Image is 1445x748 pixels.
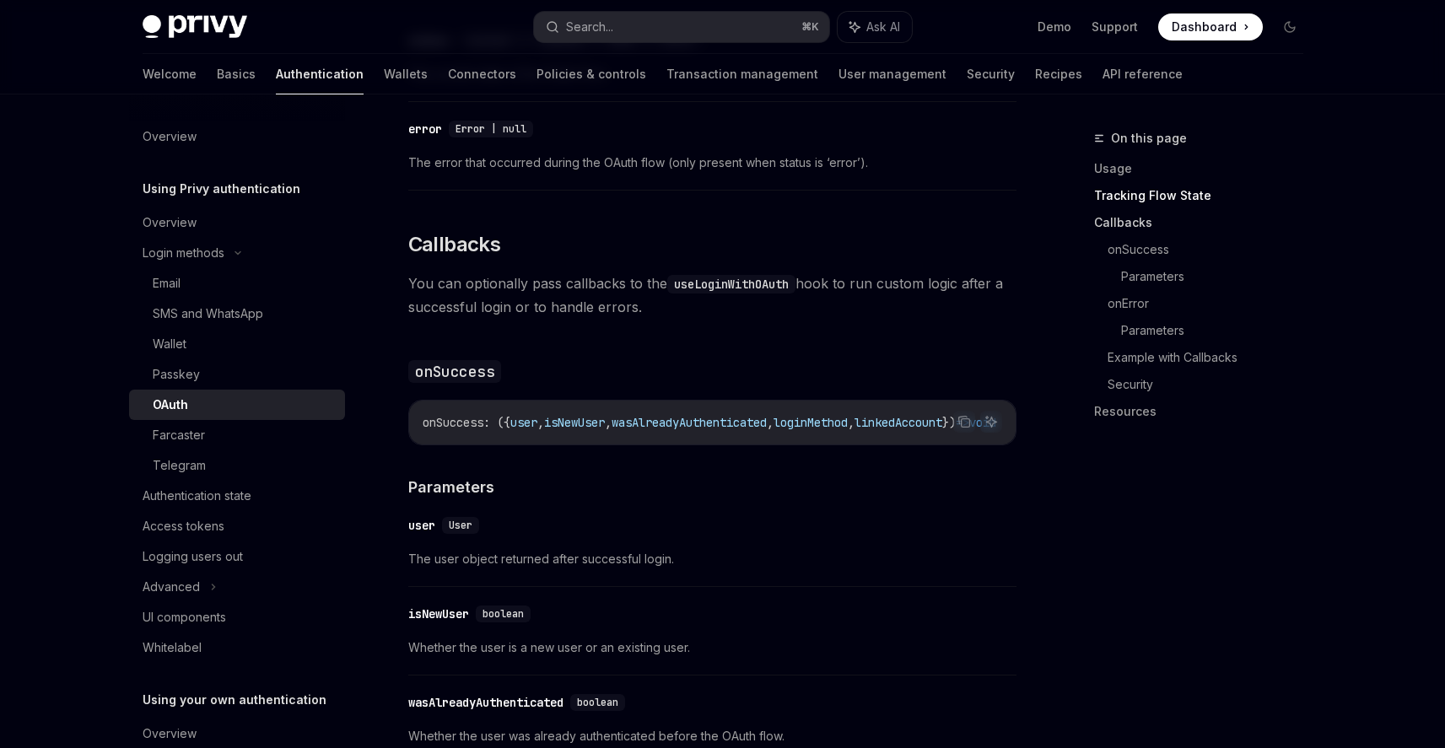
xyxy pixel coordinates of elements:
a: Overview [129,121,345,152]
span: boolean [577,696,618,709]
div: isNewUser [408,605,469,622]
div: Logging users out [143,546,243,567]
div: Login methods [143,243,224,263]
a: Welcome [143,54,197,94]
a: Access tokens [129,511,345,541]
a: User management [838,54,946,94]
a: Security [967,54,1015,94]
h5: Using Privy authentication [143,179,300,199]
a: Overview [129,207,345,238]
span: , [537,415,544,430]
a: Security [1108,371,1317,398]
div: user [408,517,435,534]
span: onSuccess [423,415,483,430]
div: Passkey [153,364,200,385]
span: wasAlreadyAuthenticated [612,415,767,430]
div: Telegram [153,455,206,476]
div: Overview [143,213,197,233]
h5: Using your own authentication [143,690,326,710]
a: Passkey [129,359,345,390]
span: linkedAccount [855,415,942,430]
span: boolean [483,607,524,621]
span: Ask AI [866,19,900,35]
a: Callbacks [1094,209,1317,236]
span: isNewUser [544,415,605,430]
span: User [449,519,472,532]
span: ⌘ K [801,20,819,34]
a: Logging users out [129,541,345,572]
a: Farcaster [129,420,345,450]
span: user [510,415,537,430]
div: Farcaster [153,425,205,445]
a: Authentication [276,54,364,94]
a: Tracking Flow State [1094,182,1317,209]
span: loginMethod [774,415,848,430]
button: Copy the contents from the code block [953,411,975,433]
div: Overview [143,724,197,744]
div: error [408,121,442,137]
span: , [767,415,774,430]
span: }) [942,415,956,430]
a: OAuth [129,390,345,420]
a: Support [1092,19,1138,35]
a: Example with Callbacks [1108,344,1317,371]
div: Authentication state [143,486,251,506]
span: The error that occurred during the OAuth flow (only present when status is ‘error’). [408,153,1016,173]
a: onSuccess [1108,236,1317,263]
span: , [848,415,855,430]
a: Recipes [1035,54,1082,94]
img: dark logo [143,15,247,39]
div: Access tokens [143,516,224,536]
code: onSuccess [408,360,502,383]
a: Basics [217,54,256,94]
div: Overview [143,126,197,147]
a: Wallets [384,54,428,94]
span: Callbacks [408,231,501,258]
div: UI components [143,607,226,627]
a: Policies & controls [536,54,646,94]
button: Toggle dark mode [1276,13,1303,40]
div: Advanced [143,577,200,597]
span: Error | null [456,122,526,136]
span: The user object returned after successful login. [408,549,1016,569]
a: Dashboard [1158,13,1263,40]
a: Demo [1038,19,1071,35]
a: Connectors [448,54,516,94]
div: Whitelabel [143,638,202,658]
a: Parameters [1121,263,1317,290]
code: useLoginWithOAuth [667,275,795,293]
a: onError [1108,290,1317,317]
button: Ask AI [838,12,912,42]
a: Usage [1094,155,1317,182]
div: Email [153,273,181,293]
span: On this page [1111,128,1187,148]
a: Email [129,268,345,299]
span: , [605,415,612,430]
div: Wallet [153,334,186,354]
span: Dashboard [1172,19,1237,35]
span: : ({ [483,415,510,430]
a: UI components [129,602,345,632]
span: You can optionally pass callbacks to the hook to run custom logic after a successful login or to ... [408,272,1016,319]
div: SMS and WhatsApp [153,304,263,324]
span: Whether the user was already authenticated before the OAuth flow. [408,726,1016,746]
a: Resources [1094,398,1317,425]
button: Ask AI [980,411,1002,433]
a: SMS and WhatsApp [129,299,345,329]
a: Transaction management [666,54,818,94]
span: Whether the user is a new user or an existing user. [408,638,1016,658]
a: Authentication state [129,481,345,511]
a: API reference [1103,54,1183,94]
a: Parameters [1121,317,1317,344]
a: Whitelabel [129,632,345,663]
div: Search... [566,17,613,37]
div: OAuth [153,395,188,415]
a: Wallet [129,329,345,359]
a: Telegram [129,450,345,481]
span: Parameters [408,476,494,498]
div: wasAlreadyAuthenticated [408,694,563,711]
button: Search...⌘K [534,12,829,42]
